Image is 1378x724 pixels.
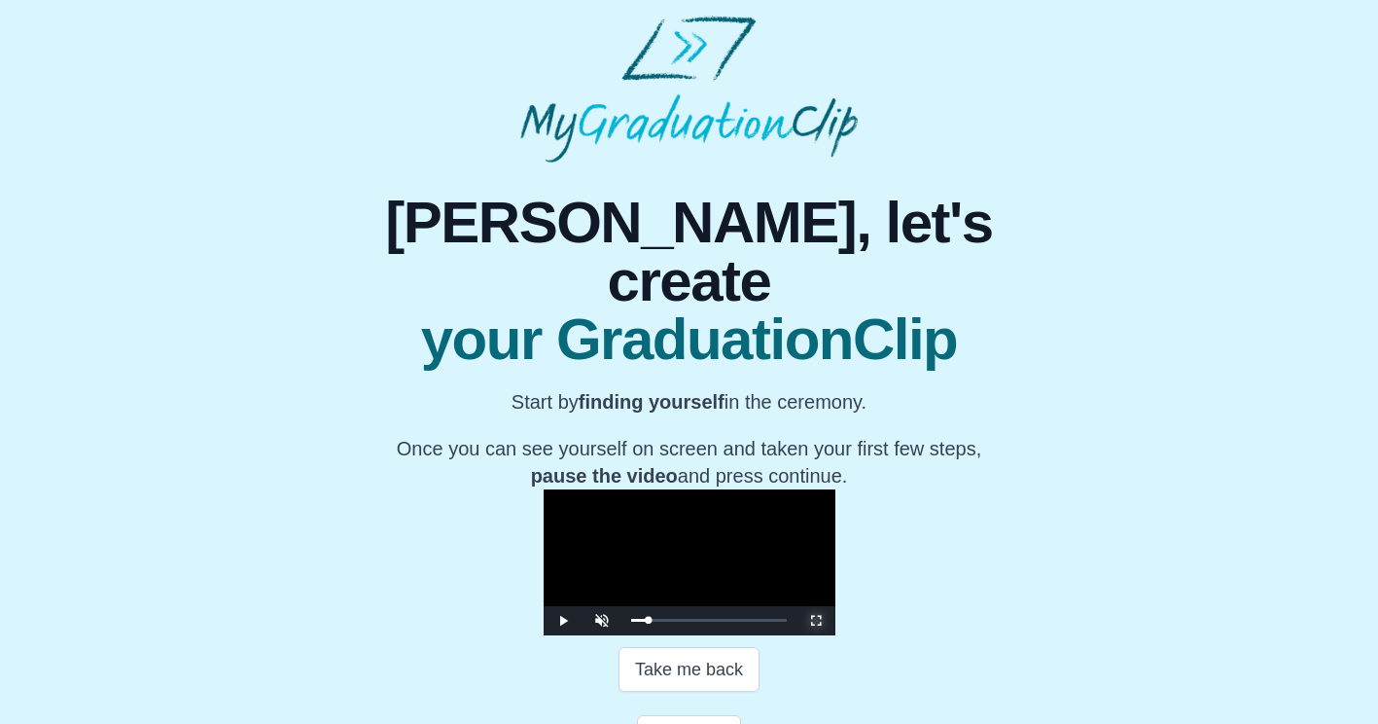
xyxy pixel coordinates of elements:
[796,606,835,635] button: Fullscreen
[544,606,583,635] button: Play
[344,388,1034,416] p: Start by in the ceremony.
[544,489,835,635] div: Video Player
[579,391,724,413] b: finding yourself
[618,647,760,692] button: Take me back
[583,606,621,635] button: Unmute
[520,16,857,163] img: MyGraduationClip
[531,465,678,487] b: pause the video
[344,310,1034,369] span: your GraduationClip
[344,435,1034,489] p: Once you can see yourself on screen and taken your first few steps, and press continue.
[344,194,1034,310] span: [PERSON_NAME], let's create
[631,619,787,622] div: Progress Bar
